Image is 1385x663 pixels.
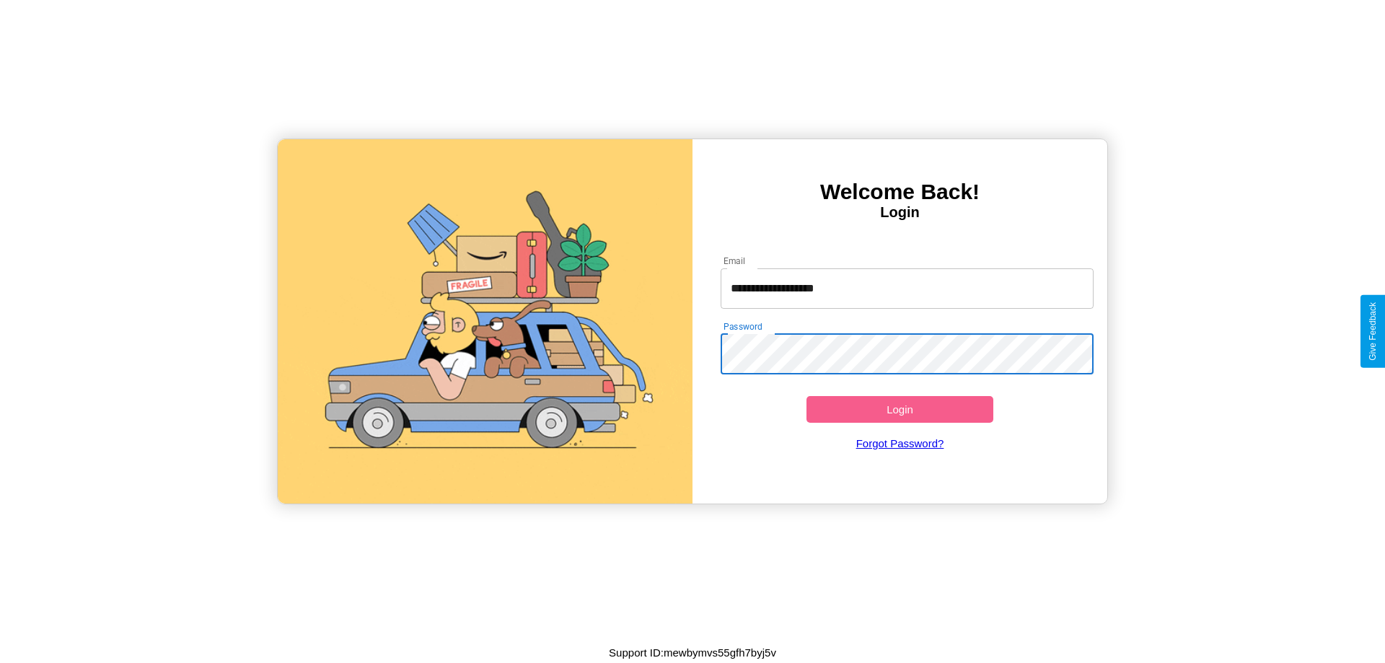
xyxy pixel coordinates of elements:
div: Give Feedback [1368,302,1378,361]
button: Login [806,396,993,423]
p: Support ID: mewbymvs55gfh7byj5v [609,643,776,662]
h3: Welcome Back! [692,180,1107,204]
h4: Login [692,204,1107,221]
a: Forgot Password? [713,423,1087,464]
label: Email [724,255,746,267]
label: Password [724,320,762,333]
img: gif [278,139,692,504]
